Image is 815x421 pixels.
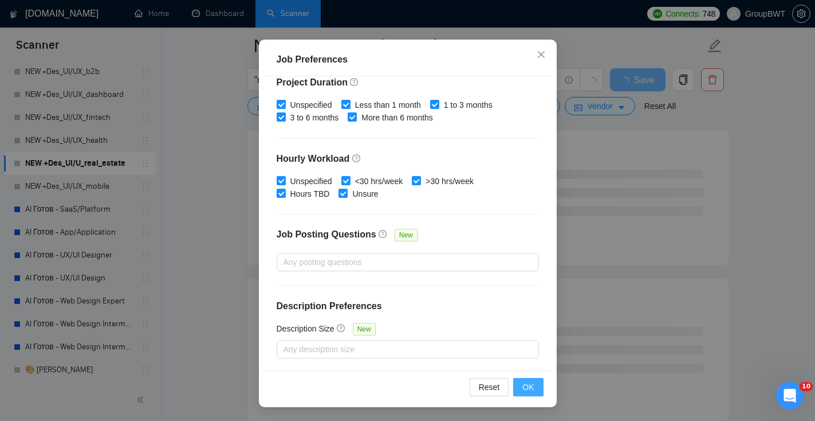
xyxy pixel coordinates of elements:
div: Job Preferences [277,53,539,67]
button: Close [526,40,557,71]
span: Unspecified [286,175,337,188]
span: question-circle [379,229,388,239]
span: Reset [479,381,500,393]
span: 10 [800,382,813,391]
span: question-circle [337,323,346,333]
h4: Description Preferences [277,299,539,313]
span: <30 hrs/week [351,175,408,188]
span: Unspecified [286,99,337,111]
span: 1 to 3 months [439,99,497,111]
button: Reset [470,378,509,396]
span: 3 to 6 months [286,111,344,124]
span: close [537,50,546,59]
h5: Description Size [277,322,334,335]
span: New [395,229,418,241]
button: OK [513,378,543,396]
h4: Job Posting Questions [277,228,376,241]
iframe: Intercom live chat [776,382,804,410]
span: Hours TBD [286,188,334,200]
span: More than 6 months [357,111,438,124]
span: question-circle [350,77,359,87]
span: Unsure [348,188,383,200]
span: >30 hrs/week [421,175,478,188]
h4: Project Duration [277,76,539,89]
span: question-circle [352,154,361,163]
span: New [353,323,376,336]
h4: Hourly Workload [277,152,539,166]
span: Less than 1 month [351,99,426,111]
span: OK [522,381,534,393]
